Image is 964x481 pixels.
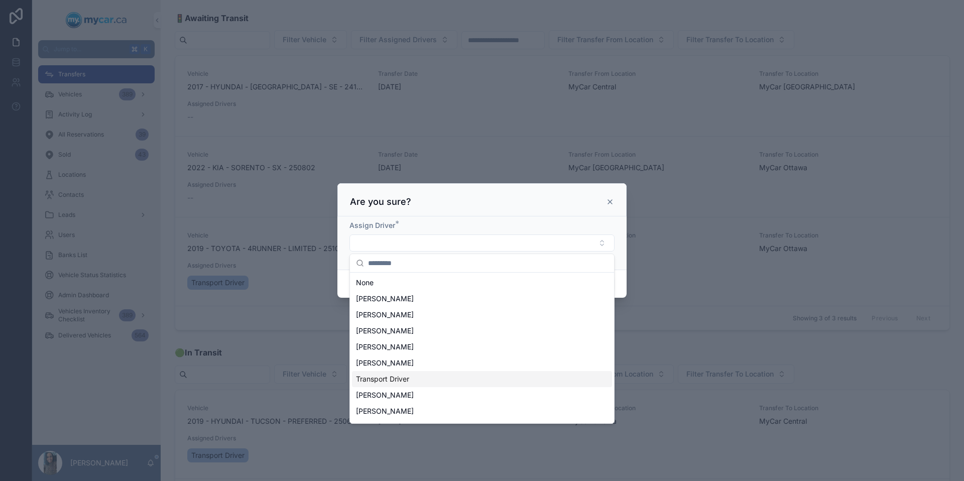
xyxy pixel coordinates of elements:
span: [PERSON_NAME] [356,294,414,304]
h3: Are you sure? [350,196,411,208]
span: [PERSON_NAME] [356,310,414,320]
span: [PERSON_NAME] [356,358,414,368]
span: Assign Driver [349,221,395,229]
span: [PERSON_NAME] [356,422,414,432]
span: [PERSON_NAME] [356,406,414,416]
span: Transport Driver [356,374,409,384]
div: None [352,275,612,291]
span: [PERSON_NAME] [356,342,414,352]
span: [PERSON_NAME] [356,326,414,336]
span: [PERSON_NAME] [356,390,414,400]
button: Select Button [349,234,615,252]
div: Suggestions [350,273,614,423]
